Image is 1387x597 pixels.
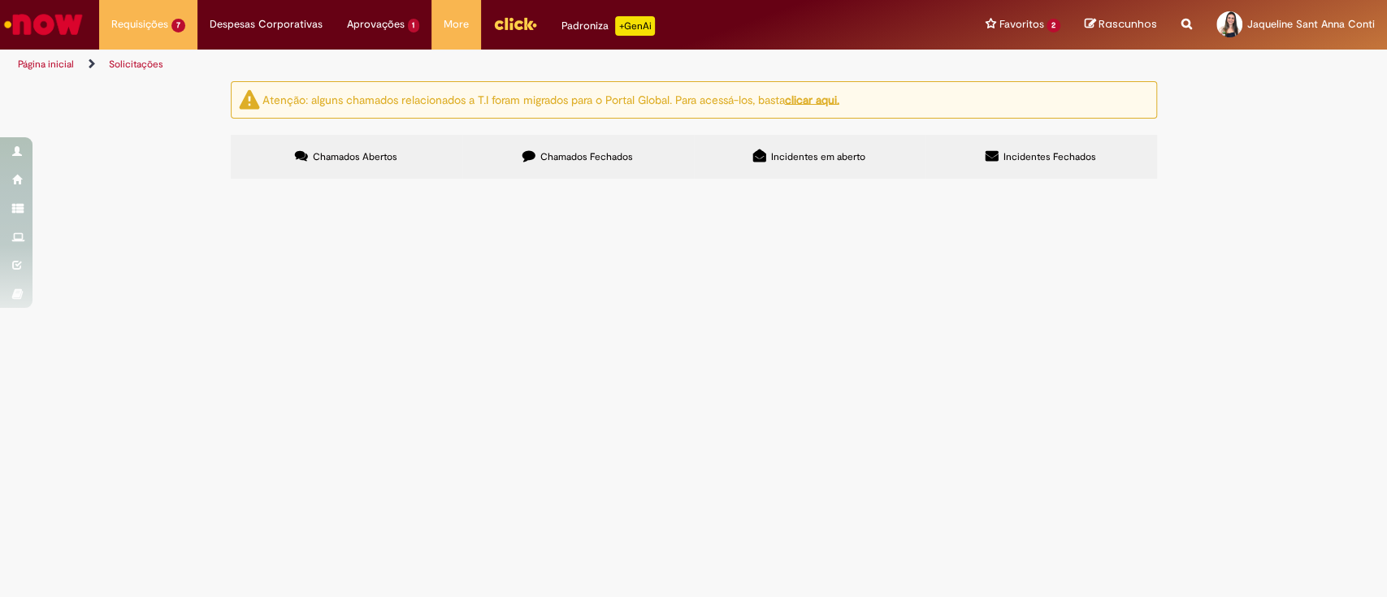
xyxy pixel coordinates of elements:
[12,50,912,80] ul: Trilhas de página
[1099,16,1157,32] span: Rascunhos
[111,16,168,32] span: Requisições
[347,16,405,32] span: Aprovações
[540,150,633,163] span: Chamados Fechados
[171,19,185,32] span: 7
[999,16,1043,32] span: Favoritos
[1003,150,1096,163] span: Incidentes Fechados
[2,8,85,41] img: ServiceNow
[493,11,537,36] img: click_logo_yellow_360x200.png
[262,92,839,106] ng-bind-html: Atenção: alguns chamados relacionados a T.I foram migrados para o Portal Global. Para acessá-los,...
[444,16,469,32] span: More
[313,150,397,163] span: Chamados Abertos
[408,19,420,32] span: 1
[1247,17,1375,31] span: Jaqueline Sant Anna Conti
[210,16,323,32] span: Despesas Corporativas
[109,58,163,71] a: Solicitações
[771,150,865,163] span: Incidentes em aberto
[1047,19,1060,32] span: 2
[18,58,74,71] a: Página inicial
[1085,17,1157,32] a: Rascunhos
[615,16,655,36] p: +GenAi
[561,16,655,36] div: Padroniza
[785,92,839,106] a: clicar aqui.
